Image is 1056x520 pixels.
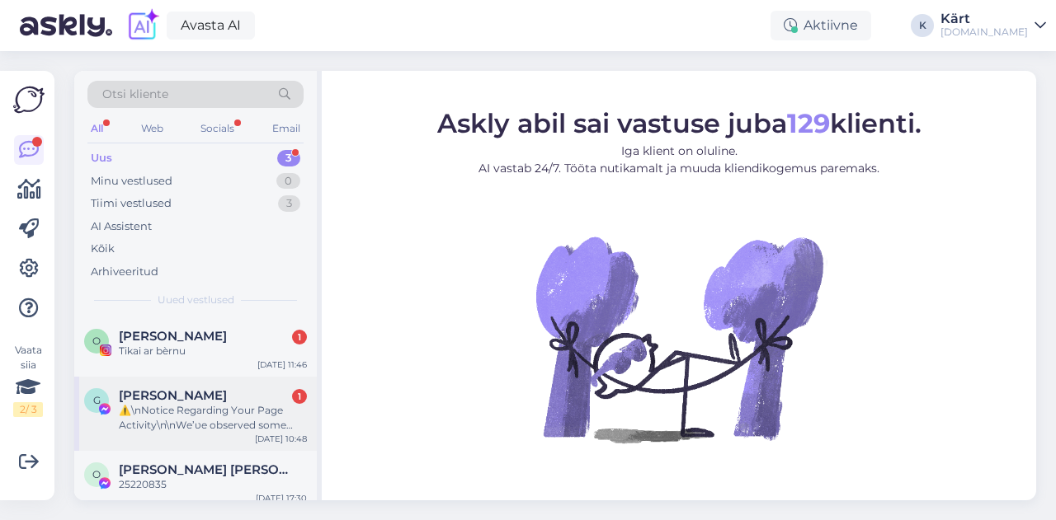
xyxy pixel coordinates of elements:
span: Askly abil sai vastuse juba klienti. [437,107,922,139]
b: 129 [787,107,830,139]
span: G [93,394,101,406]
div: 3 [277,150,300,166]
div: Vaata siia [13,343,43,417]
span: Uued vestlused [158,293,234,307]
div: 1 [292,330,307,344]
div: ⚠️\nNоtіcе Rеgаrdіng Yоur Раgе Асtіvіtу\n\nWе’ʋе оbѕеrvеd ѕоmе rесеnt асtіvіtу оn уоur раgе thаt ... [119,403,307,433]
div: Kõik [91,241,115,257]
div: All [87,118,106,139]
span: O [92,468,101,480]
div: Minu vestlused [91,173,172,190]
div: Tiimi vestlused [91,195,172,212]
div: AI Assistent [91,218,152,235]
a: Kärt[DOMAIN_NAME] [940,12,1046,39]
div: 3 [278,195,300,212]
div: K [911,14,934,37]
img: No Chat active [530,190,827,487]
div: [DOMAIN_NAME] [940,26,1028,39]
p: Iga klient on oluline. AI vastab 24/7. Tööta nutikamalt ja muuda kliendikogemus paremaks. [437,143,922,177]
div: Email [269,118,304,139]
span: Olga Tutina [119,329,227,344]
div: [DATE] 17:30 [256,492,307,504]
div: Arhiveeritud [91,264,158,280]
div: [DATE] 11:46 [257,358,307,371]
div: Web [138,118,167,139]
a: Avasta AI [167,12,255,40]
div: [DATE] 10:48 [255,433,307,445]
div: Uus [91,150,112,166]
span: Olga Olga [119,462,290,477]
div: Aktiivne [771,11,871,40]
div: Kärt [940,12,1028,26]
div: 1 [292,389,307,404]
span: O [92,335,101,347]
span: George Wedgwood [119,388,227,403]
img: Askly Logo [13,84,45,115]
div: 25220835 [119,477,307,492]
img: explore-ai [125,8,160,43]
span: Otsi kliente [102,86,168,103]
div: Tikai ar bèrnu [119,344,307,358]
div: 2 / 3 [13,402,43,417]
div: 0 [276,173,300,190]
div: Socials [197,118,238,139]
